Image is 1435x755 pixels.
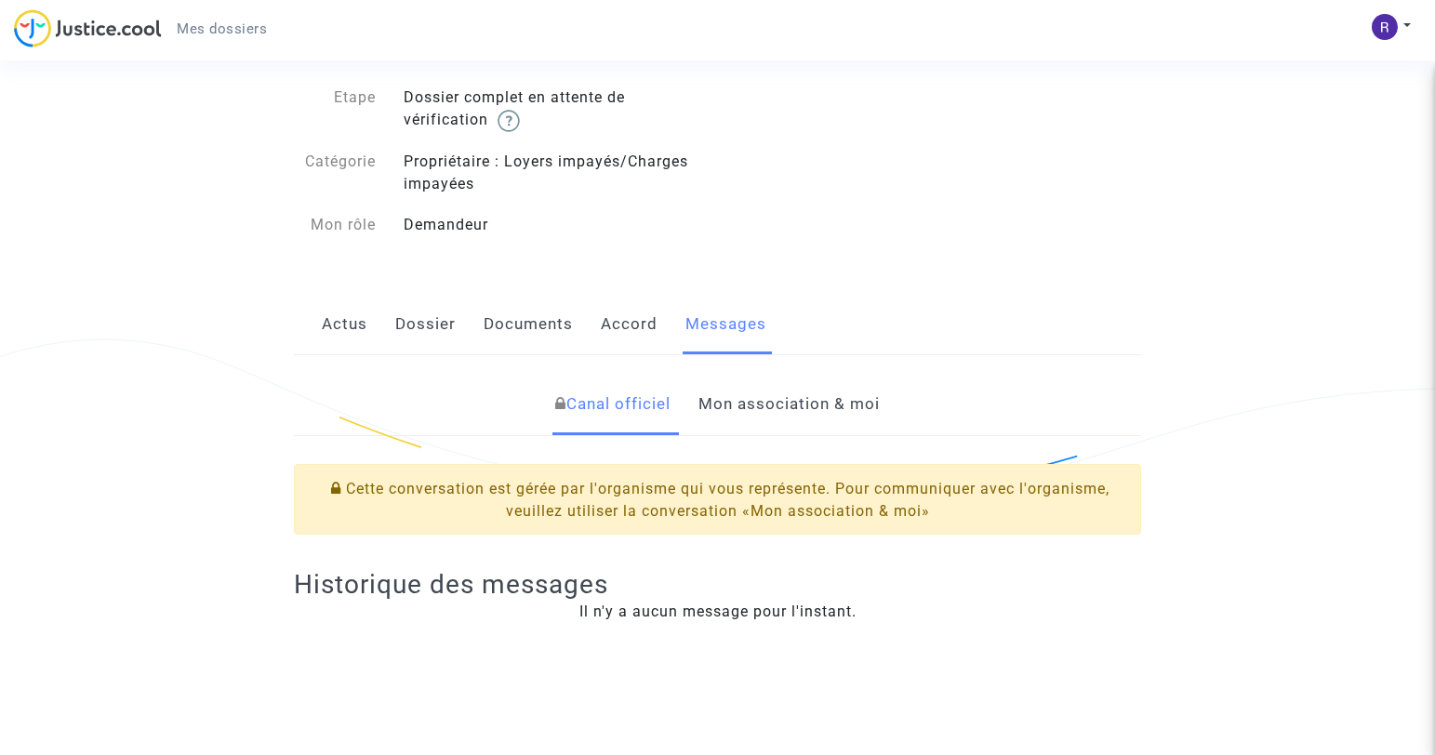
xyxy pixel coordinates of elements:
[294,601,1141,623] div: Il n'y a aucun message pour l'instant.
[322,294,367,355] a: Actus
[280,86,390,132] div: Etape
[294,568,1141,601] h2: Historique des messages
[294,464,1141,535] div: Cette conversation est gérée par l'organisme qui vous représente. Pour communiquer avec l'organis...
[390,214,718,236] div: Demandeur
[395,294,456,355] a: Dossier
[484,294,573,355] a: Documents
[280,151,390,195] div: Catégorie
[685,294,766,355] a: Messages
[498,110,520,132] img: help.svg
[555,374,671,435] a: Canal officiel
[280,214,390,236] div: Mon rôle
[698,374,880,435] a: Mon association & moi
[601,294,658,355] a: Accord
[162,15,282,43] a: Mes dossiers
[1372,14,1398,40] img: ACg8ocJvt_8Pswt3tJqs4mXYYjOGlVcWuM4UY9fJi0Ej-o0OmgE6GQ=s96-c
[390,86,718,132] div: Dossier complet en attente de vérification
[390,151,718,195] div: Propriétaire : Loyers impayés/Charges impayées
[14,9,162,47] img: jc-logo.svg
[177,20,267,37] span: Mes dossiers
